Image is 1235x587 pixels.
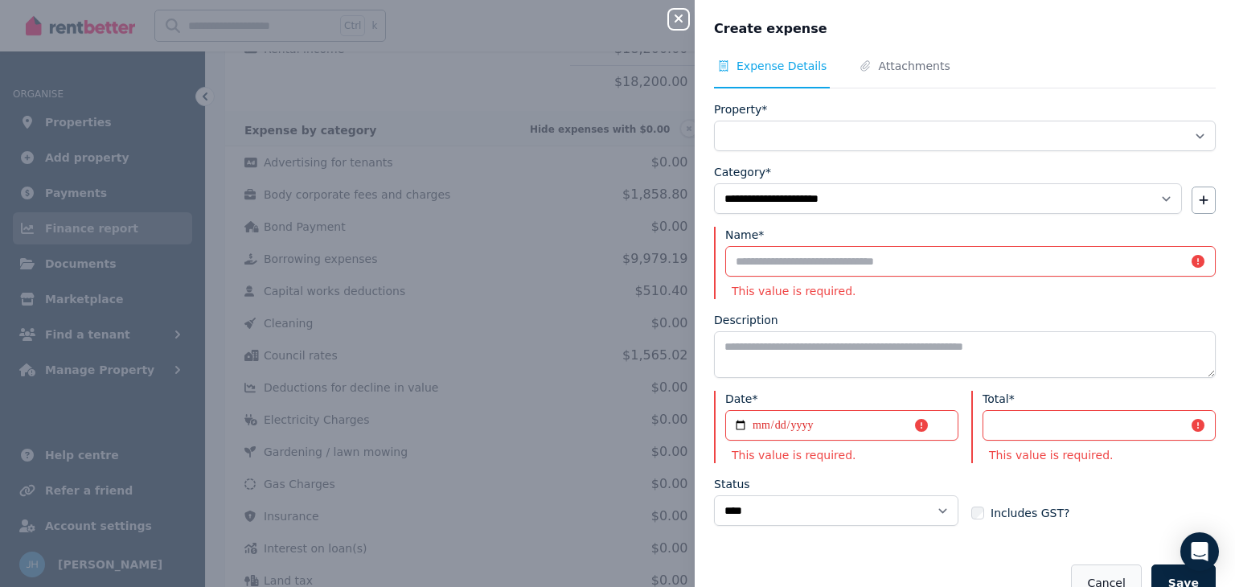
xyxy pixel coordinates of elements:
[714,476,750,492] label: Status
[714,101,767,117] label: Property*
[725,227,764,243] label: Name*
[714,58,1216,88] nav: Tabs
[991,505,1069,521] span: Includes GST?
[725,447,958,463] p: This value is required.
[725,391,757,407] label: Date*
[1180,532,1219,571] div: Open Intercom Messenger
[725,283,1216,299] p: This value is required.
[983,391,1015,407] label: Total*
[714,164,771,180] label: Category*
[714,19,827,39] span: Create expense
[971,507,984,519] input: Includes GST?
[878,58,950,74] span: Attachments
[736,58,827,74] span: Expense Details
[714,312,778,328] label: Description
[983,447,1216,463] p: This value is required.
